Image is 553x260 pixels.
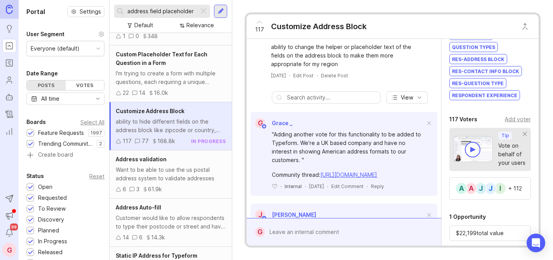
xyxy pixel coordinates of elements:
div: 16.0k [154,89,168,97]
div: 61.9k [148,185,162,194]
a: Custom Placeholder Text for Each Question in a FormI'm trying to create a form with multiple ques... [110,45,232,102]
a: Create board [26,152,104,159]
span: Static IP Address for Typeform [116,252,197,259]
img: member badge [261,124,267,129]
div: RES-Address Block [450,54,507,64]
div: · [280,183,282,190]
div: Customize Address Block [271,21,367,32]
div: I'm trying to create a form with multiple questions, each requiring a unique placeholder text. Ho... [116,69,226,86]
div: All time [41,94,59,103]
div: 117 Voters [449,115,477,124]
div: Relevance [186,21,214,30]
div: Customer would like to allow respondents to type their postcode or street and have options availa... [116,214,226,231]
time: [DATE] [271,73,286,79]
img: video-thumbnail-vote-d41b83416815613422e2ca741bf692cc.jpg [453,136,493,162]
div: + 112 [508,186,522,191]
div: Posts [27,80,66,90]
div: Vote on behalf of your users [498,141,525,167]
div: 77 [142,137,149,145]
div: Want to be able to use the us postal address system to validate addresses [116,166,226,183]
button: Settings [68,6,104,17]
div: Status [26,171,44,181]
div: Delete Post [321,72,348,79]
a: [DATE] [271,72,286,79]
div: RES-Question Type [450,79,506,88]
div: Trending Community Topics [38,140,93,148]
div: 3 [136,185,139,194]
div: Reply [371,183,384,190]
div: Planned [38,226,59,235]
span: View [401,94,413,101]
div: Everyone (default) [31,44,80,53]
div: 168.8k [157,137,175,145]
div: Date Range [26,69,58,78]
button: Notifications [2,226,16,240]
a: Ideas [2,22,16,36]
div: Edit Comment [331,183,363,190]
span: [PERSON_NAME] [272,211,316,218]
div: in progress [191,138,226,145]
div: Requested [38,194,67,202]
span: Address validation [116,156,167,162]
div: 14 [123,233,129,242]
time: [DATE] [309,183,324,189]
div: Add voter [505,115,531,124]
button: G [2,243,16,257]
input: Search activity... [287,93,376,102]
div: In Progress [38,237,67,246]
span: Address Auto-fill [116,204,161,211]
a: Address Auto-fillCustomer would like to allow respondents to type their postcode or street and ha... [110,199,232,247]
div: Released [38,248,63,257]
div: 22 [123,89,129,97]
div: 6 [123,185,126,194]
div: $ 22,199 total value [449,225,531,241]
div: Question Types [450,42,497,52]
div: · [367,183,368,190]
div: Open Intercom Messenger [527,234,545,252]
span: 99 [10,223,18,230]
span: Grace _ [272,120,292,126]
div: To Review [38,204,66,213]
svg: toggle icon [92,96,104,102]
div: A [455,182,468,195]
div: J [255,210,265,220]
div: Reset [89,174,104,178]
div: G [255,227,265,237]
input: Search... [127,7,196,16]
div: Votes [66,80,104,90]
div: ability to change the helper or placeholder text of the fields on the address block to make them ... [271,43,426,68]
a: [URL][DOMAIN_NAME] [320,171,377,178]
div: Internal [285,183,302,190]
button: Send to Autopilot [2,192,16,206]
div: · [305,183,306,190]
p: 2 [99,141,102,147]
div: G [255,118,265,128]
div: 1 Opportunity [449,212,486,222]
div: Community thread: [272,171,425,179]
h1: Portal [26,7,45,16]
button: Announcements [2,209,16,223]
div: J [475,182,487,195]
div: 0 [136,32,139,40]
a: Customize Address Blockability to hide different fields on the address block like zipcode or coun... [110,102,232,150]
div: ability to hide different fields on the address block like zipcode or country, ability to change ... [116,117,226,134]
a: J[PERSON_NAME] [250,210,316,220]
div: · [316,72,318,79]
span: 117 [255,25,264,34]
div: 1 [123,32,125,40]
div: · [327,183,328,190]
a: Changelog [2,107,16,121]
div: Feature Requests [38,129,84,137]
div: RES-Contact Info Block [450,66,522,76]
div: Discovery [38,215,64,224]
span: Customize Address Block [116,108,184,114]
a: Roadmaps [2,56,16,70]
div: 348 [148,32,158,40]
button: Close button [517,19,533,34]
p: 1997 [90,130,102,136]
a: Address validationWant to be able to use the us postal address system to validate addresses6361.9k [110,150,232,199]
div: A [465,182,477,195]
span: Settings [80,8,101,16]
a: Reporting [2,124,16,138]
